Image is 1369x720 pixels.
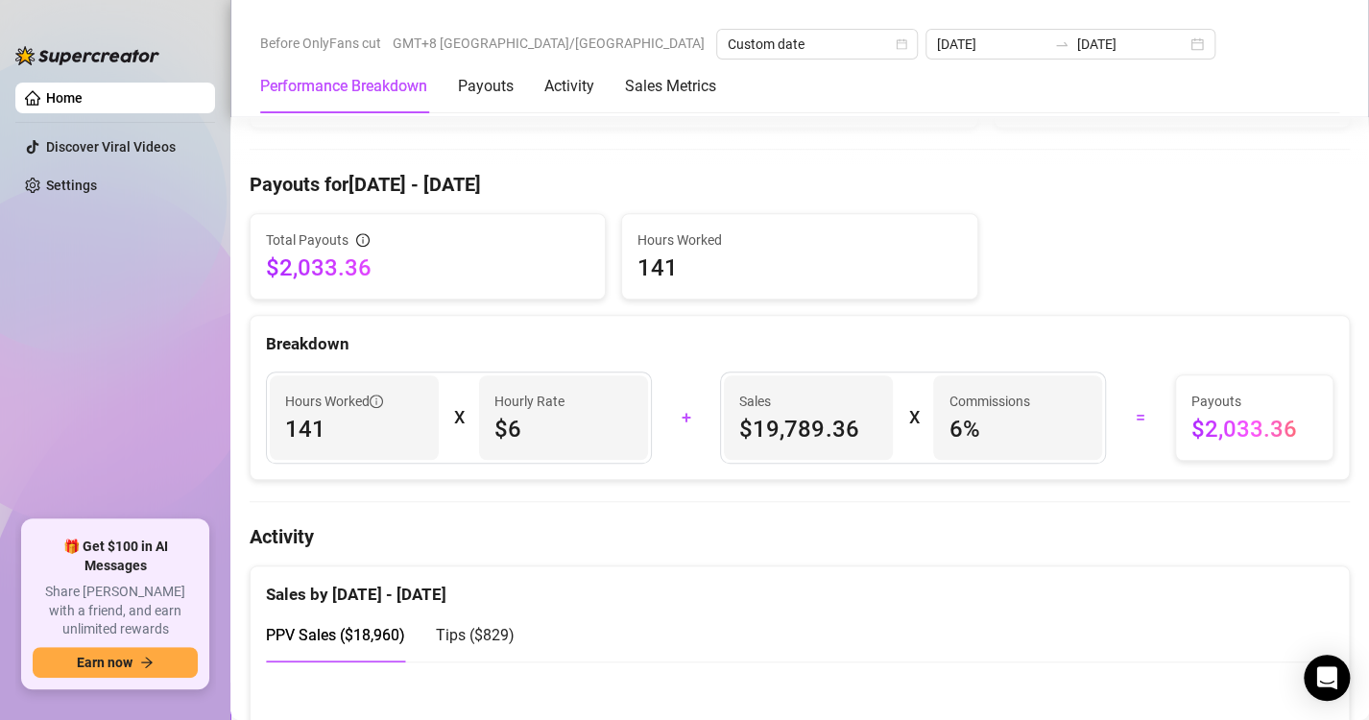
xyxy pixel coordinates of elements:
[1077,34,1187,55] input: End date
[266,626,405,644] span: PPV Sales ( $18,960 )
[140,656,154,669] span: arrow-right
[1117,402,1163,433] div: =
[285,414,423,444] span: 141
[1304,655,1350,701] div: Open Intercom Messenger
[356,233,370,247] span: info-circle
[637,229,961,251] span: Hours Worked
[266,252,589,283] span: $2,033.36
[637,252,961,283] span: 141
[896,38,907,50] span: calendar
[949,391,1029,412] article: Commissions
[250,171,1350,198] h4: Payouts for [DATE] - [DATE]
[908,402,918,433] div: X
[937,34,1046,55] input: Start date
[1191,414,1317,444] span: $2,033.36
[949,414,1087,444] span: 6 %
[739,414,877,444] span: $19,789.36
[15,46,159,65] img: logo-BBDzfeDw.svg
[266,331,1333,357] div: Breakdown
[250,523,1350,550] h4: Activity
[739,391,877,412] span: Sales
[494,391,564,412] article: Hourly Rate
[454,402,464,433] div: X
[544,75,594,98] div: Activity
[260,75,427,98] div: Performance Breakdown
[1054,36,1069,52] span: to
[494,414,633,444] span: $6
[436,626,515,644] span: Tips ( $829 )
[33,583,198,639] span: Share [PERSON_NAME] with a friend, and earn unlimited rewards
[77,655,132,670] span: Earn now
[393,29,705,58] span: GMT+8 [GEOGRAPHIC_DATA]/[GEOGRAPHIC_DATA]
[1054,36,1069,52] span: swap-right
[728,30,906,59] span: Custom date
[285,391,383,412] span: Hours Worked
[266,229,348,251] span: Total Payouts
[1191,391,1317,412] span: Payouts
[33,538,198,575] span: 🎁 Get $100 in AI Messages
[266,566,1333,608] div: Sales by [DATE] - [DATE]
[663,402,709,433] div: +
[458,75,514,98] div: Payouts
[260,29,381,58] span: Before OnlyFans cut
[46,90,83,106] a: Home
[625,75,716,98] div: Sales Metrics
[33,647,198,678] button: Earn nowarrow-right
[46,139,176,155] a: Discover Viral Videos
[46,178,97,193] a: Settings
[370,395,383,408] span: info-circle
